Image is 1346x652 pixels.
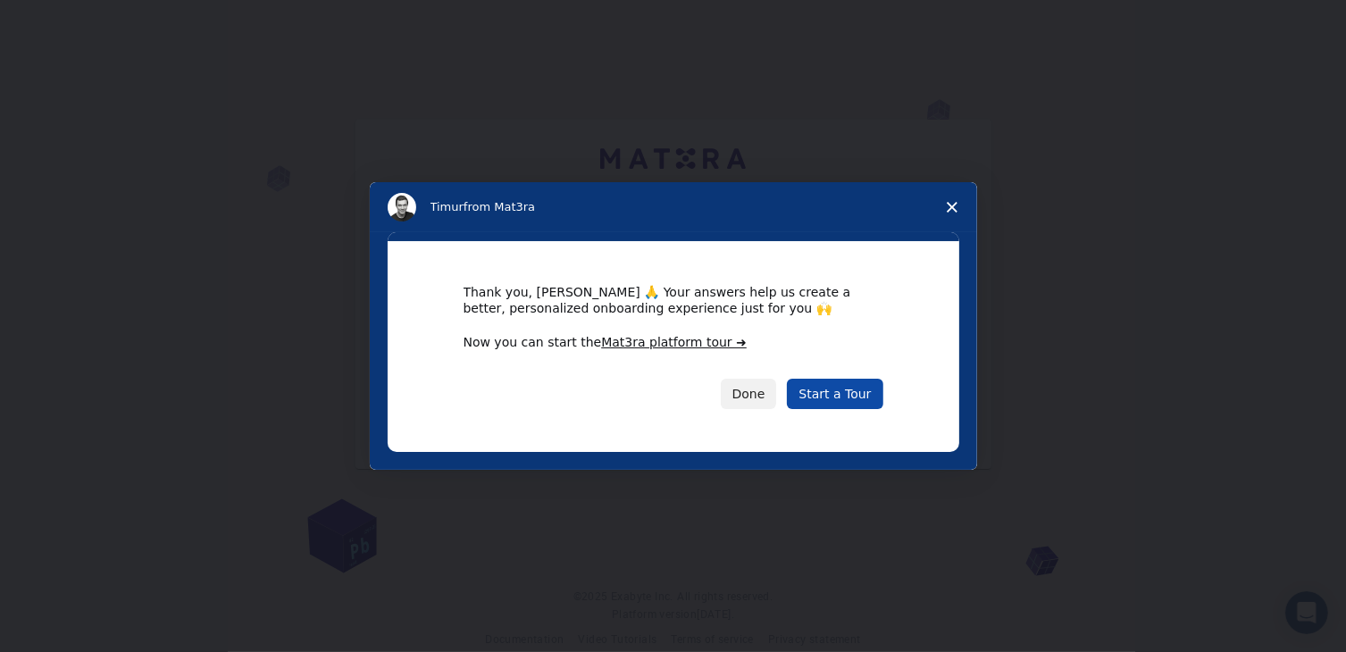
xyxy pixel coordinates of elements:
[464,200,535,213] span: from Mat3ra
[464,284,883,316] div: Thank you, [PERSON_NAME] 🙏 Your answers help us create a better, personalized onboarding experien...
[927,182,977,232] span: Close survey
[431,200,464,213] span: Timur
[388,193,416,222] img: Profile image for Timur
[36,13,100,29] span: Support
[601,335,747,349] a: Mat3ra platform tour ➜
[721,379,777,409] button: Done
[787,379,882,409] a: Start a Tour
[464,334,883,352] div: Now you can start the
